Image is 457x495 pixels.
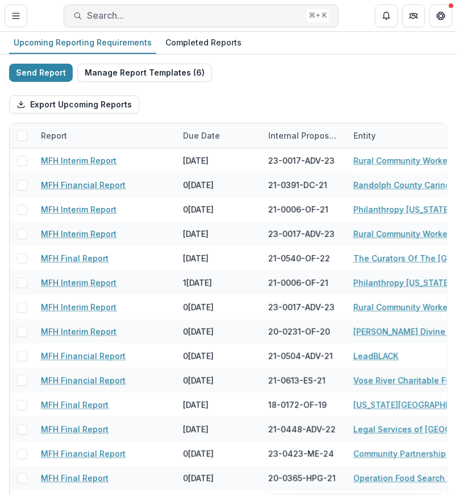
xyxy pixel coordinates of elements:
[176,393,261,417] div: [DATE]
[261,130,347,142] div: Internal Proposal ID
[34,123,176,148] div: Report
[176,417,261,442] div: [DATE]
[306,9,329,22] div: ⌘ + K
[268,448,334,460] div: 23-0423-ME-24
[268,326,330,338] div: 20-0231-OF-20
[41,277,117,289] a: MFH Interim Report
[261,123,347,148] div: Internal Proposal ID
[268,423,336,435] div: 21-0448-ADV-22
[41,399,109,411] a: MFH Final Report
[347,130,383,142] div: Entity
[375,5,398,27] button: Notifications
[176,466,261,490] div: 0[DATE]
[9,64,73,82] button: Send Report
[268,472,336,484] div: 20-0365-HPG-21
[176,271,261,295] div: 1[DATE]
[354,277,451,289] a: Philanthropy [US_STATE]
[354,350,398,362] a: LeadBLACK
[268,399,327,411] div: 18-0172-OF-19
[5,5,27,27] button: Toggle Menu
[268,277,329,289] div: 21-0006-OF-21
[34,130,74,142] div: Report
[176,123,261,148] div: Due Date
[176,197,261,222] div: 0[DATE]
[87,10,302,21] span: Search...
[268,203,329,215] div: 21-0006-OF-21
[176,222,261,246] div: [DATE]
[41,375,126,386] a: MFH Financial Report
[176,442,261,466] div: 0[DATE]
[176,319,261,344] div: 0[DATE]
[176,295,261,319] div: 0[DATE]
[9,95,139,114] button: Export Upcoming Reports
[268,228,335,240] div: 23-0017-ADV-23
[268,375,326,386] div: 21-0613-ES-21
[268,179,327,191] div: 21-0391-DC-21
[41,179,126,191] a: MFH Financial Report
[41,326,117,338] a: MFH Interim Report
[176,368,261,393] div: 0[DATE]
[176,246,261,271] div: [DATE]
[354,203,451,215] a: Philanthropy [US_STATE]
[176,344,261,368] div: 0[DATE]
[41,252,109,264] a: MFH Final Report
[176,148,261,173] div: [DATE]
[77,64,212,82] button: Manage Report Templates (6)
[268,252,330,264] div: 21-0540-OF-22
[41,301,117,313] a: MFH Interim Report
[64,5,339,27] button: Search...
[41,155,117,167] a: MFH Interim Report
[161,34,246,51] div: Completed Reports
[402,5,425,27] button: Partners
[9,34,156,51] div: Upcoming Reporting Requirements
[268,350,333,362] div: 21-0504-ADV-21
[41,448,126,460] a: MFH Financial Report
[176,130,227,142] div: Due Date
[268,155,335,167] div: 23-0017-ADV-23
[176,173,261,197] div: 0[DATE]
[9,32,156,54] a: Upcoming Reporting Requirements
[41,472,109,484] a: MFH Final Report
[161,32,246,54] a: Completed Reports
[41,203,117,215] a: MFH Interim Report
[41,350,126,362] a: MFH Financial Report
[41,423,109,435] a: MFH Final Report
[268,301,335,313] div: 23-0017-ADV-23
[430,5,452,27] button: Get Help
[41,228,117,240] a: MFH Interim Report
